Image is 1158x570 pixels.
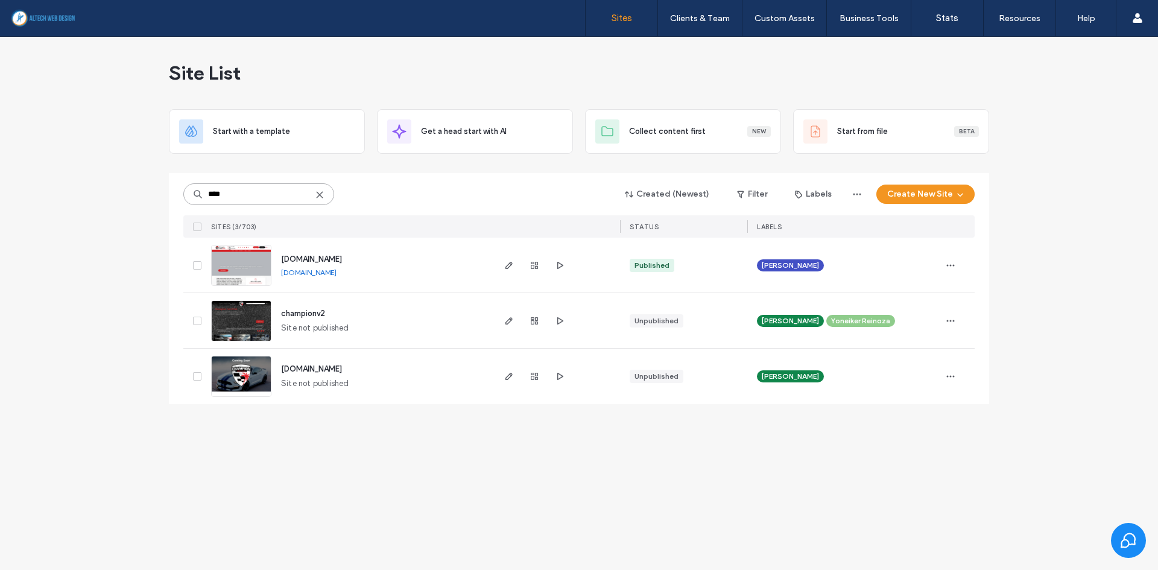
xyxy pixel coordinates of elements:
[747,126,771,137] div: New
[281,268,337,277] a: [DOMAIN_NAME]
[793,109,989,154] div: Start from fileBeta
[634,371,679,382] div: Unpublished
[936,13,958,24] label: Stats
[1077,13,1095,24] label: Help
[615,185,720,204] button: Created (Newest)
[630,223,659,231] span: STATUS
[27,8,52,19] span: Help
[876,185,975,204] button: Create New Site
[281,364,342,373] a: [DOMAIN_NAME]
[377,109,573,154] div: Get a head start with AI
[634,260,669,271] div: Published
[670,13,730,24] label: Clients & Team
[629,125,706,138] span: Collect content first
[757,223,782,231] span: LABELS
[725,185,779,204] button: Filter
[784,185,843,204] button: Labels
[762,260,819,271] span: [PERSON_NAME]
[421,125,507,138] span: Get a head start with AI
[213,125,290,138] span: Start with a template
[999,13,1040,24] label: Resources
[169,61,241,85] span: Site List
[831,315,890,326] span: Yoneiker Reinoza
[281,378,349,390] span: Site not published
[612,13,632,24] label: Sites
[211,223,257,231] span: SITES (3/703)
[281,255,342,264] a: [DOMAIN_NAME]
[837,125,888,138] span: Start from file
[281,322,349,334] span: Site not published
[954,126,979,137] div: Beta
[281,309,325,318] a: championv2
[840,13,899,24] label: Business Tools
[169,109,365,154] div: Start with a template
[634,315,679,326] div: Unpublished
[755,13,815,24] label: Custom Assets
[762,315,819,326] span: [PERSON_NAME]
[585,109,781,154] div: Collect content firstNew
[762,371,819,382] span: [PERSON_NAME]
